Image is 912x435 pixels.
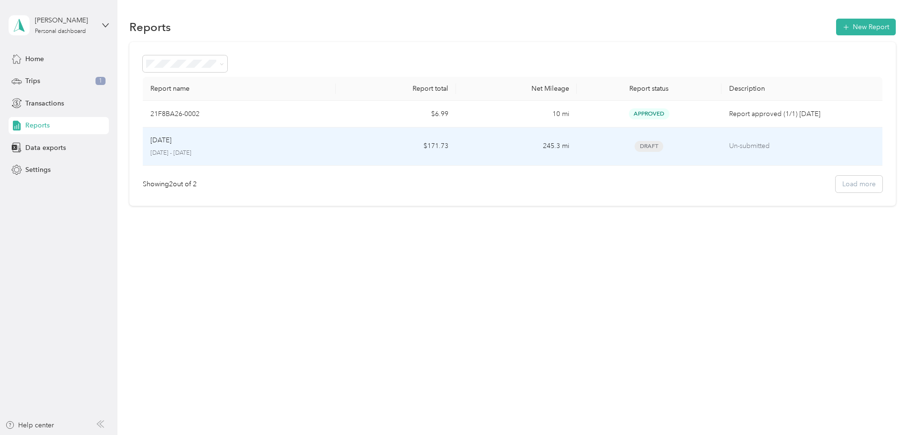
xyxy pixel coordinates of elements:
p: Un-submitted [729,141,875,151]
span: Transactions [25,98,64,108]
span: Draft [635,141,663,152]
span: Trips [25,76,40,86]
iframe: Everlance-gr Chat Button Frame [859,382,912,435]
span: 1 [95,77,106,85]
span: Data exports [25,143,66,153]
div: Showing 2 out of 2 [143,179,197,189]
p: [DATE] - [DATE] [150,149,328,158]
p: 21F8BA26-0002 [150,109,200,119]
th: Description [721,77,882,101]
button: Help center [5,420,54,430]
span: Approved [629,108,669,119]
h1: Reports [129,22,171,32]
th: Net Mileage [456,77,576,101]
div: Report status [584,85,714,93]
span: Reports [25,120,50,130]
td: 245.3 mi [456,127,576,166]
div: Personal dashboard [35,29,86,34]
th: Report total [336,77,456,101]
button: New Report [836,19,896,35]
td: 10 mi [456,101,576,127]
p: Report approved (1/1) [DATE] [729,109,875,119]
div: [PERSON_NAME] [35,15,95,25]
span: Home [25,54,44,64]
span: Settings [25,165,51,175]
p: [DATE] [150,135,171,146]
td: $6.99 [336,101,456,127]
th: Report name [143,77,336,101]
td: $171.73 [336,127,456,166]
